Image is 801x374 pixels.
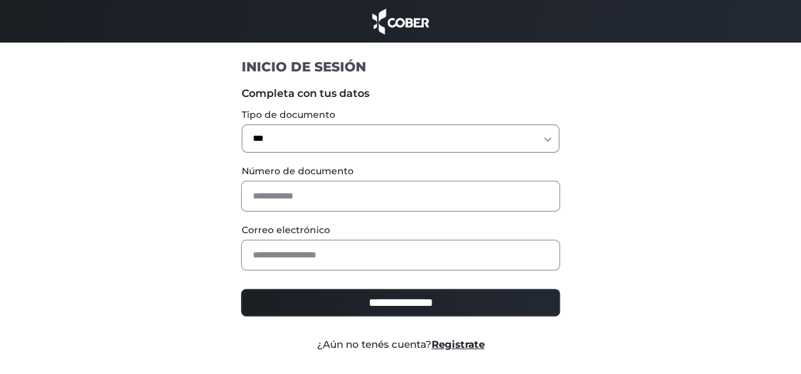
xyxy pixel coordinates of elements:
label: Completa con tus datos [241,86,559,102]
a: Registrate [431,338,484,350]
label: Número de documento [241,164,559,178]
label: Tipo de documento [241,108,559,122]
h1: INICIO DE SESIÓN [241,58,559,75]
label: Correo electrónico [241,223,559,237]
img: cober_marca.png [369,7,433,36]
div: ¿Aún no tenés cuenta? [231,337,569,352]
